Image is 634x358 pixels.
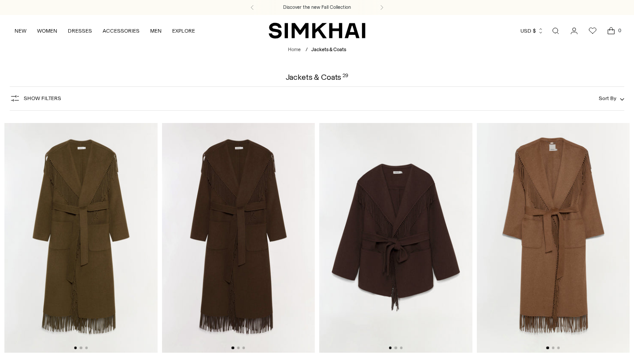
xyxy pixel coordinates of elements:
button: Go to slide 2 [80,347,82,349]
img: Carrie Coat [477,123,630,353]
a: SIMKHAI [269,22,365,39]
a: NEW [15,21,26,41]
button: Go to slide 3 [557,347,560,349]
a: Discover the new Fall Collection [283,4,351,11]
a: EXPLORE [172,21,195,41]
img: Carrie Fringe Coat [4,123,158,353]
div: 29 [343,73,349,81]
h1: Jackets & Coats [286,73,349,81]
span: Sort By [599,95,616,101]
span: Show Filters [24,95,61,101]
div: / [306,46,308,54]
a: Wishlist [584,22,601,40]
span: Jackets & Coats [311,47,346,52]
button: Go to slide 1 [546,347,549,349]
a: ACCESSORIES [103,21,140,41]
button: USD $ [520,21,544,41]
a: Open search modal [547,22,564,40]
button: Go to slide 2 [237,347,240,349]
button: Go to slide 2 [394,347,397,349]
a: WOMEN [37,21,57,41]
button: Show Filters [10,91,61,105]
a: MEN [150,21,162,41]
span: 0 [616,26,623,34]
a: Home [288,47,301,52]
button: Go to slide 3 [242,347,245,349]
button: Go to slide 1 [389,347,391,349]
button: Go to slide 3 [85,347,88,349]
button: Sort By [599,93,624,103]
a: Open cart modal [602,22,620,40]
a: DRESSES [68,21,92,41]
button: Go to slide 1 [232,347,234,349]
a: Go to the account page [565,22,583,40]
button: Go to slide 1 [74,347,77,349]
nav: breadcrumbs [288,46,346,54]
button: Go to slide 2 [552,347,554,349]
img: Rowen Fringe Jacket [319,123,472,353]
img: Carrie Fringe Coat [162,123,315,353]
button: Go to slide 3 [400,347,402,349]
